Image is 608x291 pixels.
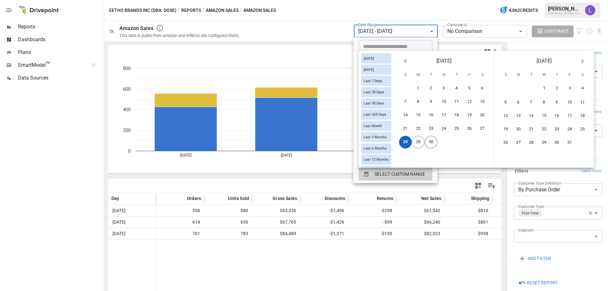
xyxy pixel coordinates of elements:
button: 25 [576,123,589,136]
div: Last 3 Months [361,132,391,142]
button: 7 [399,96,412,108]
button: 20 [476,109,489,122]
li: Last 30 Days [353,78,437,91]
button: 6 [512,96,525,109]
span: Tuesday [525,69,537,81]
li: Last 12 Months [353,117,437,129]
button: 14 [399,109,412,122]
button: 5 [499,96,512,109]
button: 19 [463,109,476,122]
div: Last Month [361,121,391,131]
span: Sunday [400,69,411,81]
button: 10 [437,96,450,108]
button: 15 [412,109,425,122]
button: SELECT CUSTOM RANGE [359,168,432,180]
span: Last 3 Months [361,135,389,139]
li: Last 7 Days [353,65,437,78]
span: Last 6 Months [361,146,389,150]
button: 14 [525,110,538,122]
span: Last Month [361,124,385,128]
button: 2 [551,82,563,95]
span: [DATE] [537,57,552,65]
li: Last 3 Months [353,91,437,104]
li: Month to Date [353,129,437,142]
button: 30 [550,136,563,149]
span: Sunday [500,69,511,81]
span: Saturday [476,69,488,81]
button: 3 [563,82,576,95]
button: 28 [525,136,538,149]
li: This Quarter [353,142,437,155]
div: [DATE] [361,65,391,75]
span: Thursday [551,69,563,81]
div: [DATE] [361,53,391,64]
button: 6 [476,82,489,95]
button: 1 [538,82,551,95]
button: 29 [412,136,425,149]
li: Last 6 Months [353,104,437,117]
button: 21 [399,122,412,135]
button: 17 [437,109,450,122]
div: Last 365 Days [361,110,391,120]
span: Monday [513,69,524,81]
button: 27 [476,122,489,135]
span: [DATE] [361,57,377,61]
span: Last 90 Days [361,101,387,105]
button: 12 [499,110,512,122]
button: 4 [576,82,589,95]
button: 26 [463,122,476,135]
button: 26 [499,136,512,149]
span: Saturday [577,69,588,81]
span: Last 365 Days [361,112,389,117]
div: Last 7 Days [361,76,391,86]
button: 25 [450,122,463,135]
button: 12 [463,96,476,108]
button: 22 [412,122,425,135]
span: Tuesday [425,69,437,81]
button: 8 [412,96,425,108]
button: 9 [425,96,437,108]
button: 29 [538,136,550,149]
button: 1 [412,82,425,95]
div: Last 90 Days [361,98,391,109]
button: 9 [550,96,563,109]
button: 23 [425,122,437,135]
button: 18 [576,110,589,122]
button: 28 [399,136,412,149]
button: 15 [538,110,550,122]
button: 18 [450,109,463,122]
div: Last 6 Months [361,143,391,154]
span: Thursday [451,69,462,81]
span: Last 30 Days [361,90,387,94]
span: Wednesday [438,69,450,81]
button: 21 [525,123,538,136]
button: 31 [563,136,576,149]
button: Next month [576,55,589,67]
button: 4 [450,82,463,95]
button: 5 [463,82,476,95]
li: Last Quarter [353,155,437,168]
button: 13 [512,110,525,122]
button: 24 [437,122,450,135]
button: 11 [450,96,463,108]
button: 2 [425,82,437,95]
button: 10 [563,96,576,109]
span: Monday [412,69,424,81]
span: [DATE] [361,68,377,72]
span: Last 12 Months [361,157,391,162]
button: 16 [550,110,563,122]
div: Last 12 Months [361,155,391,165]
button: 13 [476,96,489,108]
span: Wednesday [538,69,550,81]
li: [DATE] [353,53,437,65]
button: 7 [525,96,538,109]
button: 3 [437,82,450,95]
span: [DATE] [436,57,451,65]
button: 22 [538,123,550,136]
button: 30 [425,136,437,149]
button: 17 [563,110,576,122]
button: Previous month [399,55,412,67]
button: 8 [538,96,550,109]
button: 19 [499,123,512,136]
button: 11 [576,96,589,109]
